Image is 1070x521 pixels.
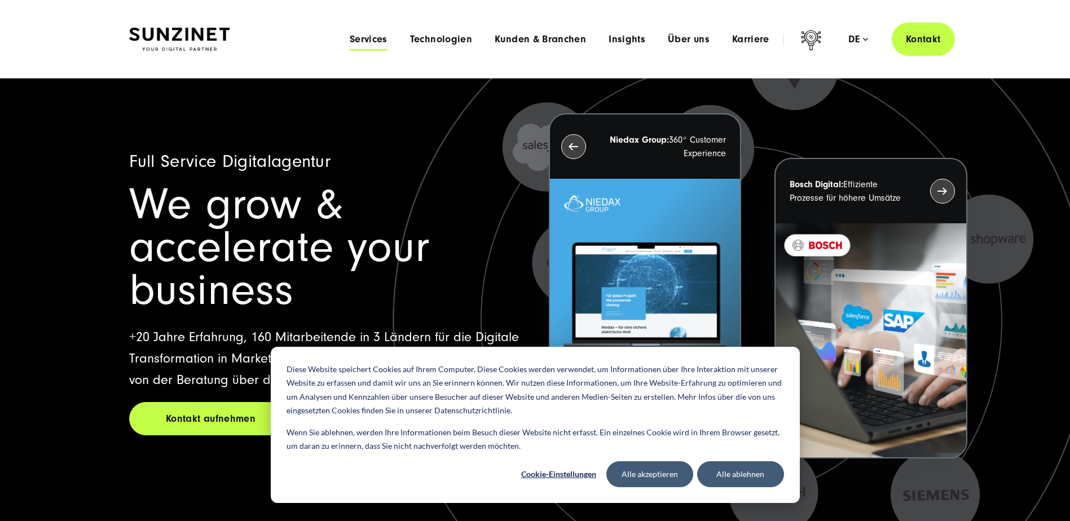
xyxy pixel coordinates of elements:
a: Services [350,34,388,45]
p: 360° Customer Experience [606,133,726,160]
p: +20 Jahre Erfahrung, 160 Mitarbeitende in 3 Ländern für die Digitale Transformation in Marketing,... [129,326,522,391]
img: BOSCH - Kundeprojekt - Digital Transformation Agentur SUNZINET [776,223,966,457]
button: Cookie-Einstellungen [516,461,602,487]
a: Über uns [668,34,710,45]
strong: Niedax Group: [610,135,669,145]
strong: Bosch Digital: [790,179,843,189]
h1: We grow & accelerate your business [129,183,522,312]
img: SUNZINET Full Service Digital Agentur [129,28,230,51]
a: Insights [609,34,645,45]
img: Letztes Projekt von Niedax. Ein Laptop auf dem die Niedax Website geöffnet ist, auf blauem Hinter... [550,179,740,413]
span: Full Service Digitalagentur [129,151,331,171]
p: Diese Website speichert Cookies auf Ihrem Computer. Diese Cookies werden verwendet, um Informatio... [287,363,784,418]
p: Effiziente Prozesse für höhere Umsätze [790,178,909,205]
a: Kunden & Branchen [495,34,586,45]
div: de [848,34,868,45]
a: Karriere [732,34,769,45]
button: Niedax Group:360° Customer Experience Letztes Projekt von Niedax. Ein Laptop auf dem die Niedax W... [549,113,741,414]
a: Kontakt aufnehmen [129,402,293,435]
button: Alle ablehnen [697,461,784,487]
p: Wenn Sie ablehnen, werden Ihre Informationen beim Besuch dieser Website nicht erfasst. Ein einzel... [287,426,784,453]
button: Alle akzeptieren [606,461,693,487]
button: Bosch Digital:Effiziente Prozesse für höhere Umsätze BOSCH - Kundeprojekt - Digital Transformatio... [774,158,967,458]
a: Technologien [410,34,472,45]
a: Kontakt [892,23,955,56]
div: Cookie banner [271,347,800,503]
